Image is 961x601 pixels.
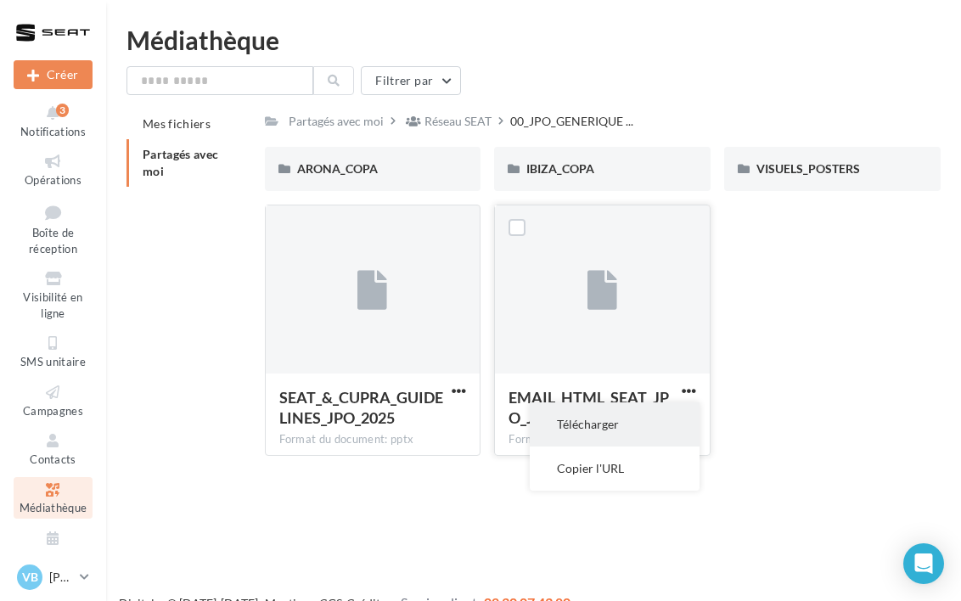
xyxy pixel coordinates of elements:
a: VB [PERSON_NAME] [14,561,93,593]
button: Notifications 3 [14,100,93,142]
span: SEAT_&_CUPRA_GUIDELINES_JPO_2025 [279,388,443,427]
span: Notifications [20,125,86,138]
div: Open Intercom Messenger [903,543,944,584]
span: Contacts [30,452,76,466]
span: EMAIL_HTML_SEAT_JPO_JUIN2025 [509,388,669,427]
a: Opérations [14,149,93,190]
p: [PERSON_NAME] [49,569,73,586]
a: Calendrier [14,525,93,567]
span: Boîte de réception [29,226,77,256]
div: Réseau SEAT [424,113,492,130]
a: Boîte de réception [14,198,93,260]
button: Filtrer par [361,66,461,95]
span: SMS unitaire [20,355,86,368]
div: Partagés avec moi [289,113,384,130]
span: Visibilité en ligne [23,290,82,320]
button: Copier l'URL [530,447,700,491]
button: Télécharger [530,402,700,447]
span: 00_JPO_GENERIQUE ... [510,113,633,130]
div: Format du document: html [509,432,696,447]
a: Visibilité en ligne [14,266,93,323]
span: Opérations [25,173,81,187]
a: Contacts [14,428,93,469]
div: 3 [56,104,69,117]
div: Nouvelle campagne [14,60,93,89]
button: Créer [14,60,93,89]
span: Médiathèque [20,502,87,515]
span: Partagés avec moi [143,147,219,178]
span: VB [22,569,38,586]
span: Mes fichiers [143,116,211,131]
span: Campagnes [23,404,83,418]
div: Format du document: pptx [279,432,467,447]
span: ARONA_COPA [297,161,378,176]
a: Campagnes [14,379,93,421]
span: VISUELS_POSTERS [756,161,860,176]
a: SMS unitaire [14,330,93,372]
span: IBIZA_COPA [526,161,594,176]
div: Médiathèque [126,27,941,53]
a: Médiathèque [14,477,93,519]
